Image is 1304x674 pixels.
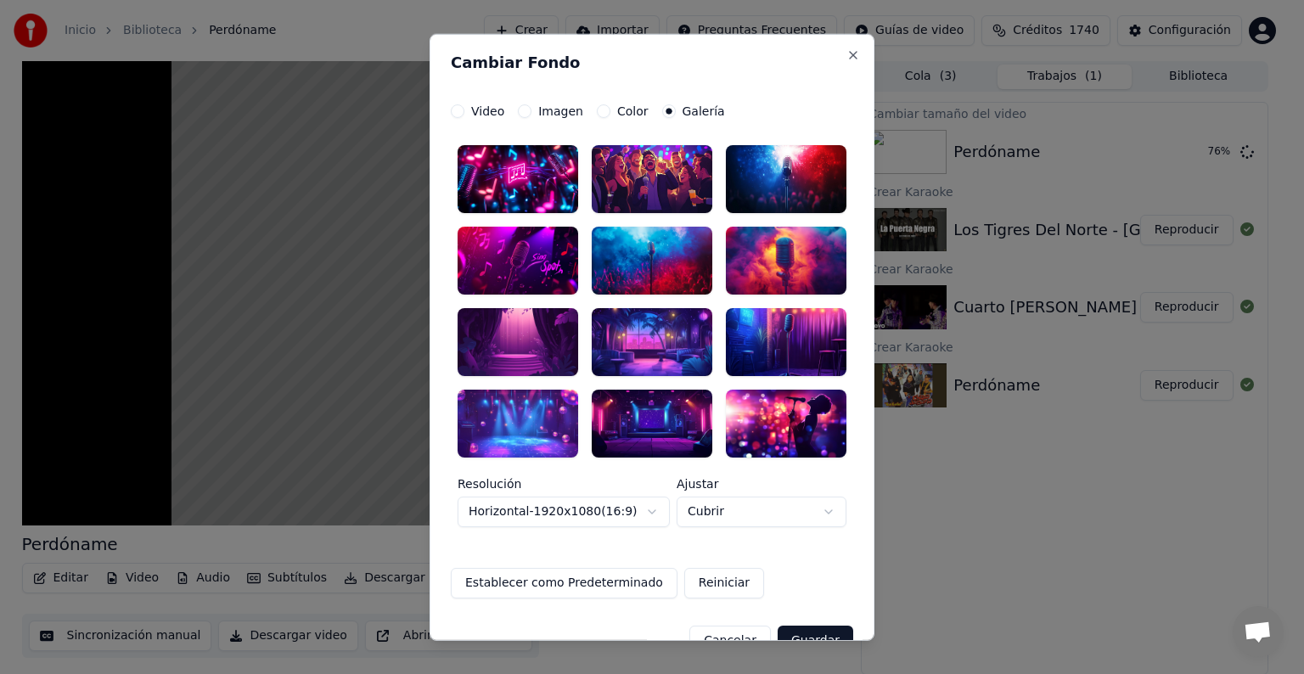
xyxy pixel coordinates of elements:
[689,625,771,655] button: Cancelar
[458,477,670,489] label: Resolución
[451,55,853,70] h2: Cambiar Fondo
[471,105,504,117] label: Video
[617,105,649,117] label: Color
[451,567,677,598] button: Establecer como Predeterminado
[778,625,853,655] button: Guardar
[538,105,583,117] label: Imagen
[677,477,846,489] label: Ajustar
[684,567,764,598] button: Reiniciar
[683,105,725,117] label: Galería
